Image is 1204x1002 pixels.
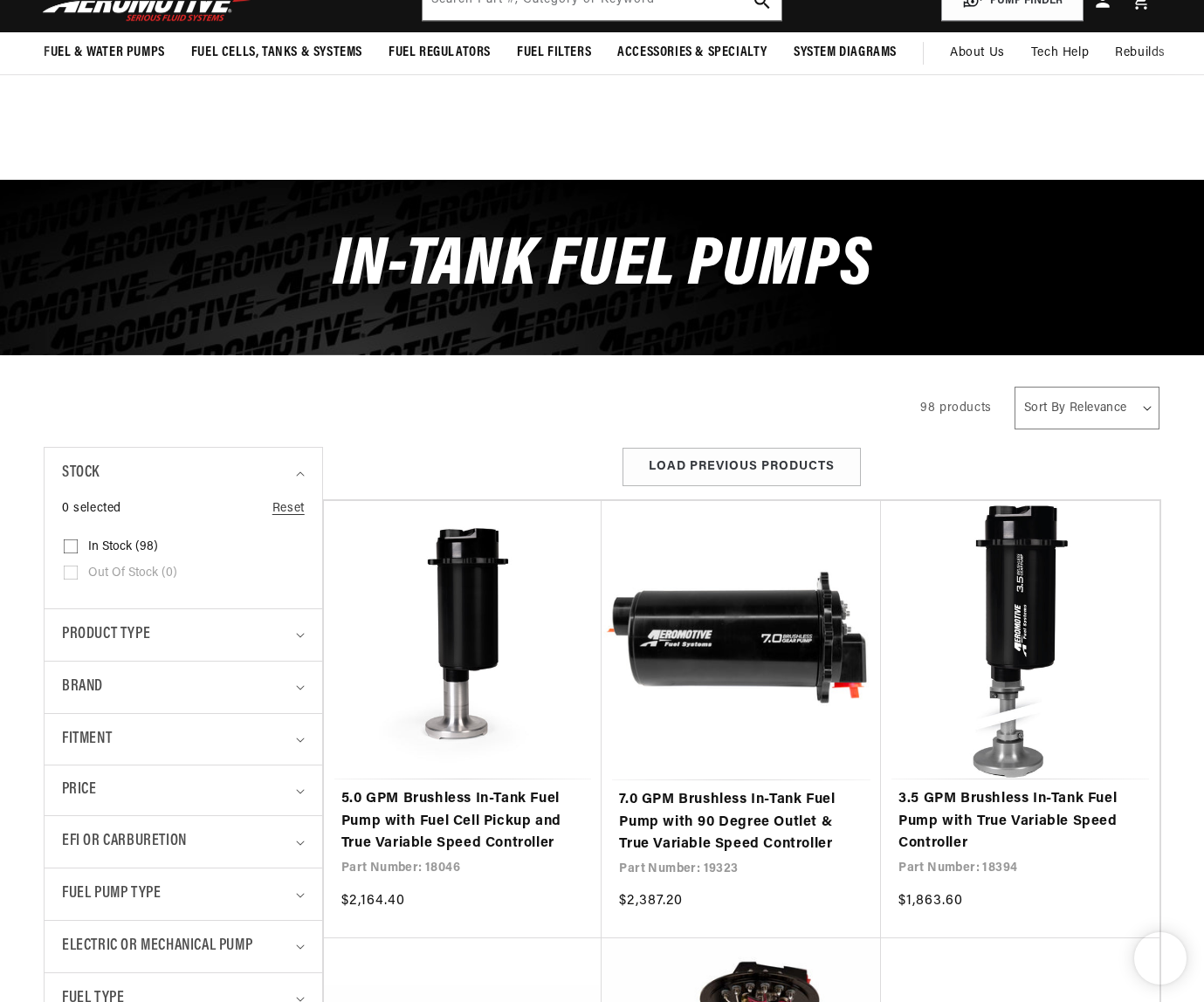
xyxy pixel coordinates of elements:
[898,788,1142,855] a: 3.5 GPM Brushless In-Tank Fuel Pump with True Variable Speed Controller
[794,44,897,62] span: System Diagrams
[619,789,863,856] a: 7.0 GPM Brushless In-Tank Fuel Pump with 90 Degree Outlet & True Variable Speed Controller
[1031,44,1089,63] span: Tech Help
[62,829,187,854] span: EFI or Carburetion
[62,622,150,648] span: Product type
[62,779,96,802] span: Price
[62,499,121,518] span: 0 selected
[62,662,305,713] summary: Brand (0 selected)
[178,32,375,73] summary: Fuel Cells, Tanks & Systems
[375,32,504,73] summary: Fuel Regulators
[62,882,161,907] span: Fuel Pump Type
[62,765,305,815] summary: Price
[62,934,252,959] span: Electric or Mechanical Pump
[341,788,585,855] a: 5.0 GPM Brushless In-Tank Fuel Pump with Fuel Cell Pickup and True Variable Speed Controller
[62,816,305,868] summary: EFI or Carburetion (0 selected)
[62,714,305,765] summary: Fitment (0 selected)
[62,448,305,499] summary: Stock (0 selected)
[920,401,992,415] span: 98 products
[272,499,305,518] a: Reset
[604,32,781,73] summary: Accessories & Specialty
[62,675,103,700] span: Brand
[88,539,158,555] span: In stock (98)
[1115,44,1166,63] span: Rebuilds
[44,44,165,62] span: Fuel & Water Pumps
[937,32,1018,74] a: About Us
[781,32,910,73] summary: System Diagrams
[62,727,112,752] span: Fitment
[389,44,491,62] span: Fuel Regulators
[88,566,177,581] span: Out of stock (0)
[191,44,362,62] span: Fuel Cells, Tanks & Systems
[504,32,604,73] summary: Fuel Filters
[517,44,591,62] span: Fuel Filters
[31,32,178,73] summary: Fuel & Water Pumps
[623,448,861,487] button: Load Previous Products
[333,232,872,301] span: In-Tank Fuel Pumps
[1102,32,1179,74] summary: Rebuilds
[950,46,1005,59] span: About Us
[1018,32,1102,74] summary: Tech Help
[62,609,305,661] summary: Product type (0 selected)
[617,44,767,62] span: Accessories & Specialty
[62,868,305,920] summary: Fuel Pump Type (0 selected)
[62,921,305,972] summary: Electric or Mechanical Pump (0 selected)
[62,461,100,486] span: Stock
